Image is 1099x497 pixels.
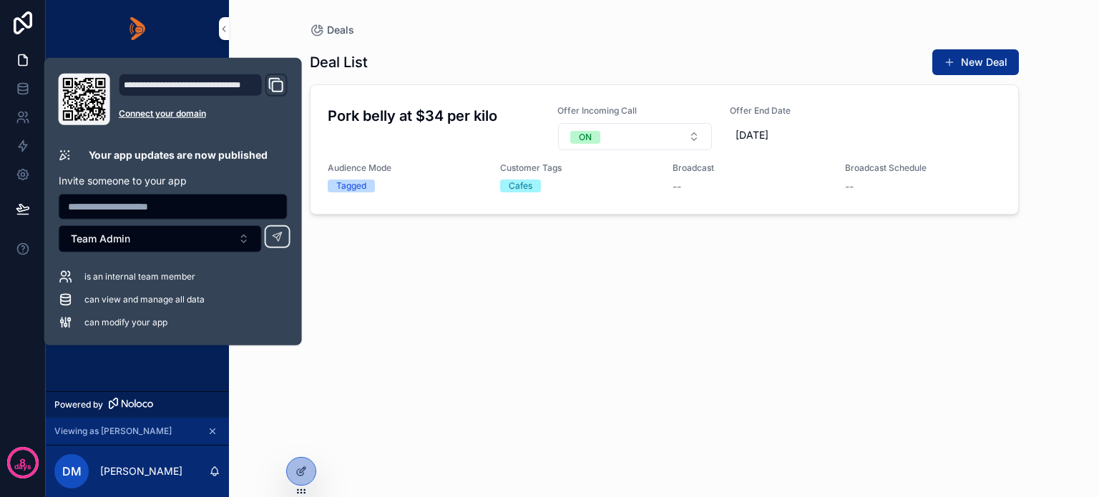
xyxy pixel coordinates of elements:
p: [PERSON_NAME] [100,464,182,478]
img: App logo [130,17,145,40]
p: days [14,461,31,473]
a: Powered by [46,391,229,418]
span: DM [62,463,82,480]
a: Deals [310,23,354,37]
button: Select Button [558,123,712,150]
h1: Deal List [310,52,368,72]
div: Cafes [509,179,532,192]
span: Viewing as [PERSON_NAME] [54,425,172,437]
span: Team Admin [71,232,130,246]
div: scrollable content [46,57,229,197]
a: Pork belly at $34 per kiloOffer Incoming CallSelect ButtonOffer End Date[DATE]Audience ModeTagged... [311,85,1018,214]
span: Offer End Date [730,105,885,117]
button: Select Button [59,225,262,252]
div: Tagged [336,179,366,192]
span: Customer Tags [500,162,655,174]
h3: Pork belly at $34 per kilo [328,105,541,127]
span: [DATE] [736,128,879,142]
span: can modify your app [84,317,167,328]
button: New Deal [932,49,1019,75]
span: -- [673,179,681,194]
p: Your app updates are now published [89,148,268,162]
p: 8 [19,456,26,470]
span: can view and manage all data [84,294,205,305]
span: Broadcast Schedule [845,162,1000,174]
span: Deals [327,23,354,37]
span: -- [845,179,854,194]
span: Powered by [54,399,103,410]
div: Domain and Custom Link [119,74,288,125]
span: Offer Incoming Call [557,105,713,117]
p: Invite someone to your app [59,174,288,188]
span: is an internal team member [84,271,195,282]
span: Broadcast [673,162,828,174]
a: Connect your domain [119,108,288,119]
span: Audience Mode [328,162,483,174]
div: ON [579,131,592,144]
